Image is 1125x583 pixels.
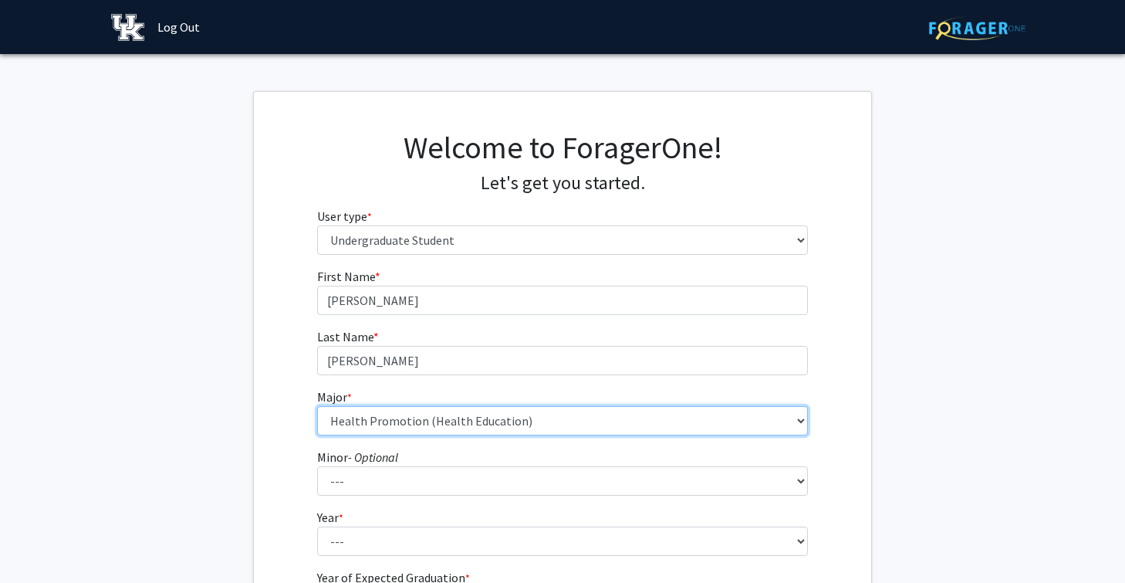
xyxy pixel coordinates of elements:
[111,14,144,41] img: University of Kentucky Logo
[12,514,66,571] iframe: Chat
[317,388,352,406] label: Major
[317,129,809,166] h1: Welcome to ForagerOne!
[317,269,375,284] span: First Name
[317,448,398,466] label: Minor
[317,207,372,225] label: User type
[348,449,398,465] i: - Optional
[929,16,1025,40] img: ForagerOne Logo
[317,172,809,195] h4: Let's get you started.
[317,329,373,344] span: Last Name
[317,508,343,527] label: Year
